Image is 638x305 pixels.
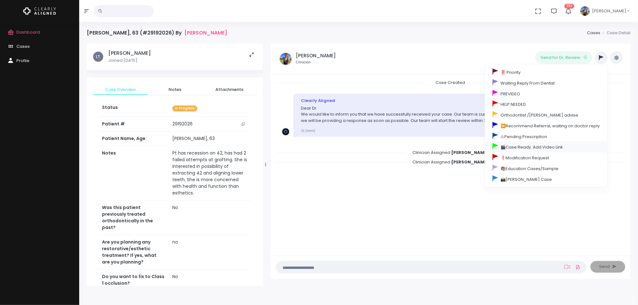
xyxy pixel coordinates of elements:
[296,53,336,59] h5: [PERSON_NAME]
[98,131,169,146] th: Patient Name, Age:
[98,100,169,117] th: Status
[587,30,600,36] a: Cases
[485,174,607,184] a: 📸[PERSON_NAME] Case
[485,163,607,174] a: 📚Education Cases/Sample
[485,110,607,120] a: Orthodontist /[PERSON_NAME] advise
[16,29,40,35] span: Dashboard
[98,270,169,291] th: Do you want to fix to Class 1 occlusion?
[485,88,607,99] a: PREVIDEO
[169,131,252,146] td: [PERSON_NAME], 63
[87,44,263,286] div: scrollable content
[485,131,607,142] a: ⚠Pending Prescription
[108,57,151,64] p: Joined [DATE]
[301,98,558,104] div: Clearly Aligned
[169,270,252,291] td: No
[579,5,591,17] img: Header Avatar
[16,58,29,64] span: Profile
[108,50,151,56] h5: [PERSON_NAME]
[428,78,473,87] span: Case Created
[93,52,103,62] span: LT
[405,148,496,157] span: Clinician Assigned:
[87,30,227,36] h4: [PERSON_NAME], 63 (#29192026) By
[535,51,592,64] button: Send for Dr. Review
[153,86,197,93] span: Notes
[301,105,558,124] p: Dear Dr. We would like to inform you that we have successfully received your case. Our team is cu...
[169,146,252,200] td: Pt has recession on 42, has had 2 failed attempts at grafting. She is interested in possibility o...
[296,60,336,65] small: Clinician
[169,235,252,270] td: no
[98,146,169,200] th: Notes
[563,264,571,270] a: Add Loom Video
[485,142,607,152] a: 🎬Case Ready. Add Video Link
[172,105,197,111] span: In Progress
[451,159,488,165] b: [PERSON_NAME]
[98,200,169,235] th: Was this patient previously treated orthodontically in the past?
[169,117,252,131] td: 29192026
[565,4,574,9] span: 292
[592,8,626,14] span: [PERSON_NAME]
[485,67,607,78] a: ‼️ Priority
[23,4,56,18] img: Logo Horizontal
[207,86,252,93] span: Attachments
[600,30,630,36] li: Case Detail
[485,120,607,131] a: ⏩Recommend Referral, waiting on doctor reply
[485,77,607,88] a: Waiting Reply From Dentist
[485,99,607,110] a: HELP NEEDED
[16,43,30,49] span: Cases
[485,152,607,163] a: ❗Modification Request
[276,79,625,249] div: scrollable content
[98,117,169,131] th: Patient #
[98,235,169,270] th: Are you planning any restorative/esthetic treatment? If yes, what are you planning?
[301,129,315,133] small: [DATE]
[98,86,143,93] span: Case Overview
[184,30,227,36] a: [PERSON_NAME]
[405,157,496,167] span: Clinician Assigned:
[169,200,252,235] td: No
[574,261,582,273] a: Add Files
[451,149,488,156] b: [PERSON_NAME]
